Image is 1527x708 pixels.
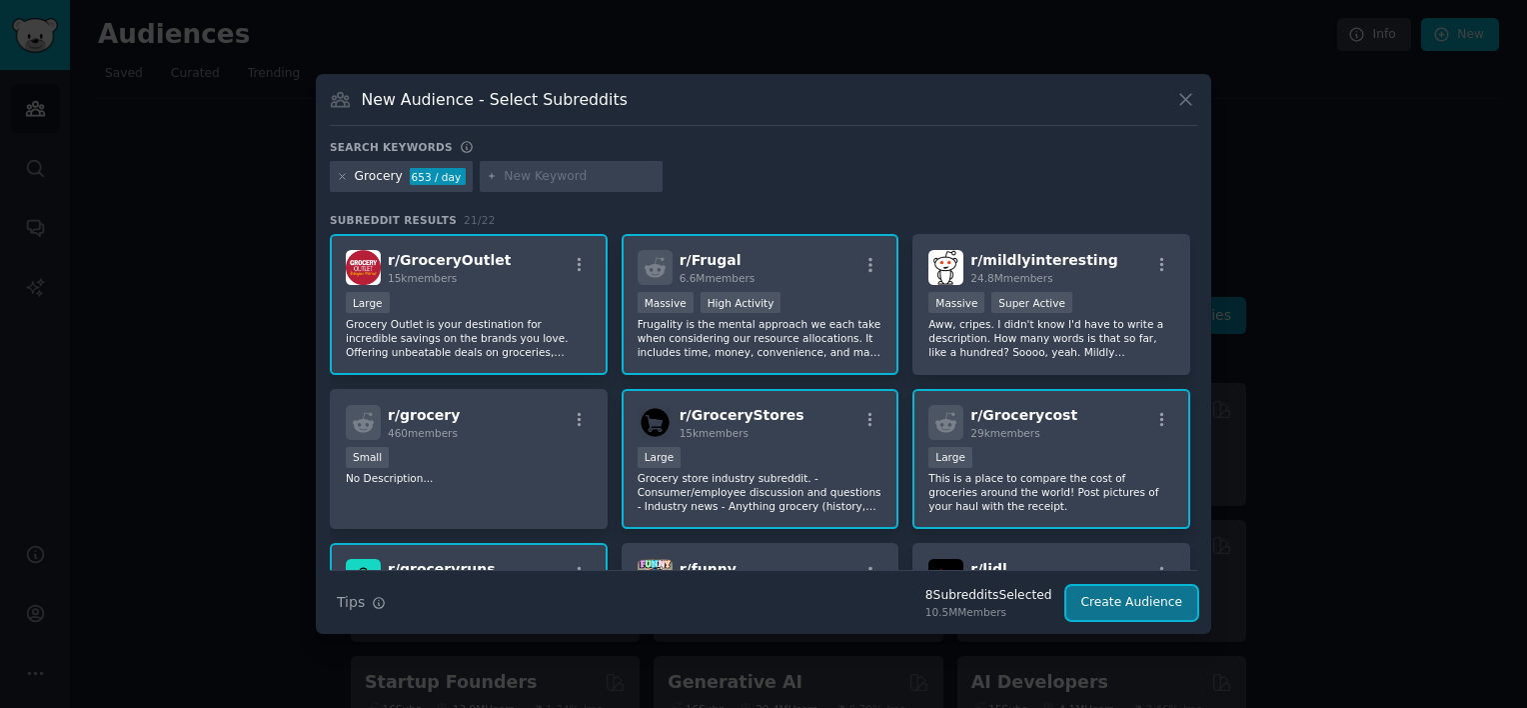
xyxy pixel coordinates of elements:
span: Tips [337,592,365,613]
p: Grocery store industry subreddit. - Consumer/employee discussion and questions - Industry news - ... [638,471,883,513]
span: r/ funny [680,561,737,577]
button: Create Audience [1066,586,1198,620]
img: funny [638,559,673,594]
span: 6.6M members [680,272,756,284]
div: Large [928,447,972,468]
span: r/ mildlyinteresting [970,252,1117,268]
span: r/ GroceryOutlet [388,252,511,268]
div: 653 / day [410,168,466,186]
img: lidl [928,559,963,594]
img: groceryruns [346,559,381,594]
span: r/ groceryruns [388,561,496,577]
div: Small [346,447,389,468]
img: GroceryOutlet [346,250,381,285]
img: mildlyinteresting [928,250,963,285]
div: Massive [928,292,984,313]
div: Large [346,292,390,313]
p: Aww, cripes. I didn't know I'd have to write a description. How many words is that so far, like a... [928,317,1174,359]
span: 21 / 22 [464,214,496,226]
div: Super Active [991,292,1072,313]
span: r/ GroceryStores [680,407,804,423]
span: 15k members [388,272,457,284]
button: Tips [330,585,393,620]
span: 24.8M members [970,272,1052,284]
div: Large [638,447,682,468]
p: Frugality is the mental approach we each take when considering our resource allocations. It inclu... [638,317,883,359]
h3: New Audience - Select Subreddits [362,89,628,110]
img: GroceryStores [638,405,673,440]
p: This is a place to compare the cost of groceries around the world! Post pictures of your haul wit... [928,471,1174,513]
span: Subreddit Results [330,213,457,227]
span: r/ Frugal [680,252,742,268]
p: No Description... [346,471,592,485]
div: 10.5M Members [925,605,1052,619]
div: High Activity [701,292,781,313]
span: 460 members [388,427,458,439]
span: r/ lidl [970,561,1006,577]
span: r/ Grocerycost [970,407,1077,423]
p: Grocery Outlet is your destination for incredible savings on the brands you love. Offering unbeat... [346,317,592,359]
span: 29k members [970,427,1039,439]
div: 8 Subreddit s Selected [925,587,1052,605]
div: Massive [638,292,694,313]
div: Grocery [355,168,403,186]
span: 15k members [680,427,749,439]
input: New Keyword [504,168,656,186]
h3: Search keywords [330,140,453,154]
span: r/ grocery [388,407,460,423]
